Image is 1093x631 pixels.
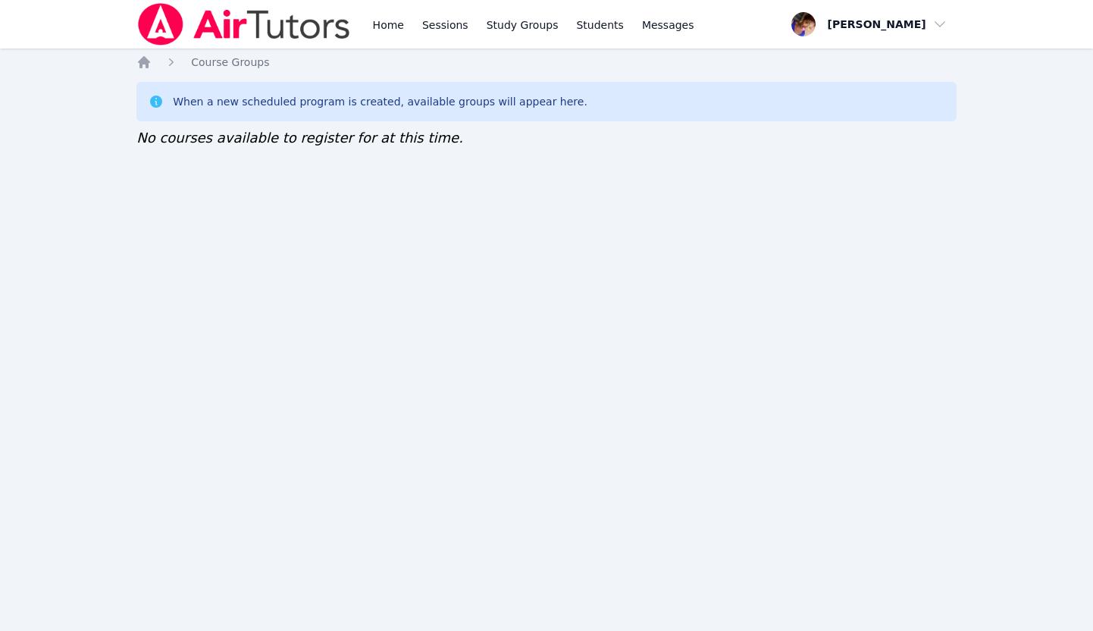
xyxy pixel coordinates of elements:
span: No courses available to register for at this time. [136,130,463,146]
nav: Breadcrumb [136,55,957,70]
img: Air Tutors [136,3,351,46]
span: Messages [642,17,694,33]
span: Course Groups [191,56,269,68]
div: When a new scheduled program is created, available groups will appear here. [173,94,587,109]
a: Course Groups [191,55,269,70]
